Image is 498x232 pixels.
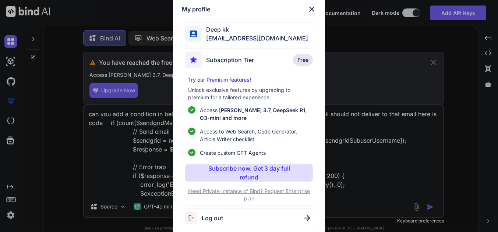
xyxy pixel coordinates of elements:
[199,164,299,182] p: Subscribe now. Get 3 day full refund
[297,56,308,64] span: Free
[185,164,313,182] button: Subscribe now. Get 3 day full refund
[200,128,310,143] span: Access to Web Search, Code Generator, Article Writer checklist
[202,214,223,222] span: Log out
[202,34,308,43] span: [EMAIL_ADDRESS][DOMAIN_NAME]
[185,51,202,68] img: subscription
[188,86,310,101] p: Unlock exclusive features by upgrading to premium for a tailored experience.
[188,149,195,156] img: checklist
[190,31,197,38] img: profile
[206,56,254,64] span: Subscription Tier
[200,107,307,121] span: [PERSON_NAME] 3.7, DeepSeek R1, O3-mini and more
[182,5,210,14] h1: My profile
[307,5,316,14] img: close
[188,106,195,114] img: checklist
[304,215,310,221] img: close
[185,212,202,224] img: logout
[202,25,308,34] span: Deep kk
[188,76,310,83] p: Try our Premium features!
[188,128,195,135] img: checklist
[200,149,266,157] span: Create custom GPT Agents
[200,106,310,122] p: Access
[185,188,313,202] p: Need Private Instance of Bind? Request Enterprise plan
